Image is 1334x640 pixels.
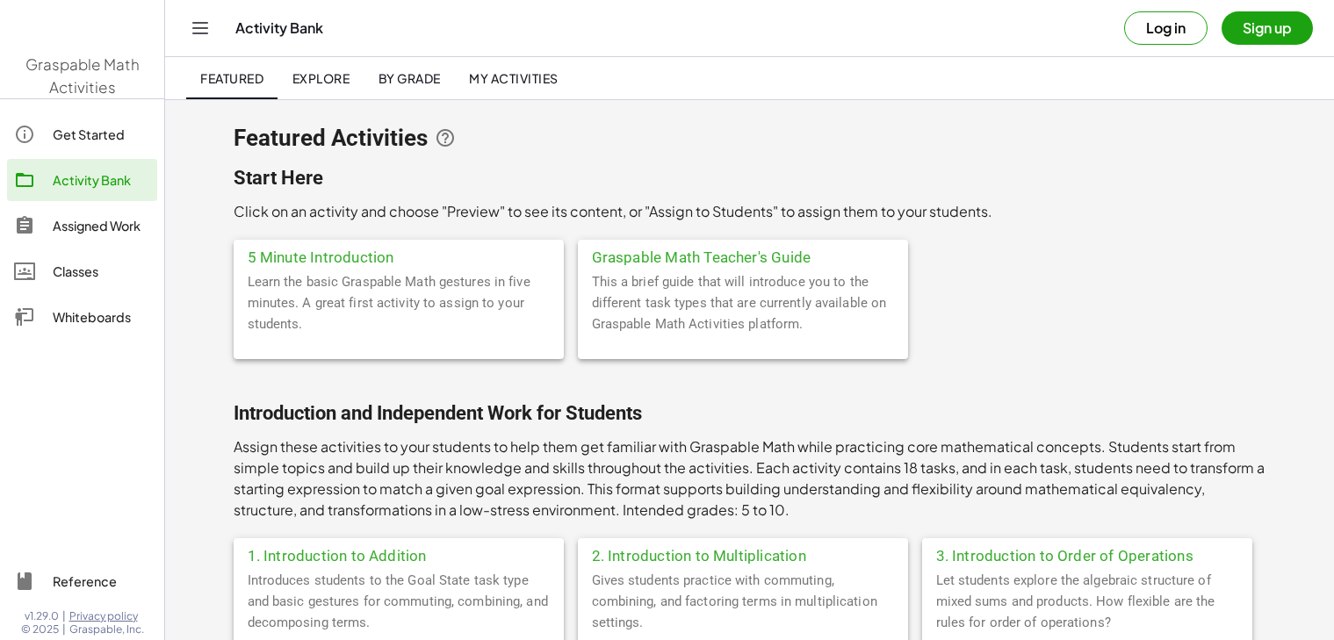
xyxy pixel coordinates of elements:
span: © 2025 [21,622,59,636]
div: Classes [53,261,150,282]
p: Assign these activities to your students to help them get familiar with Graspable Math while prac... [234,436,1266,521]
div: 5 Minute Introduction [234,240,564,271]
span: Featured Activities [234,126,428,150]
button: Toggle navigation [186,14,214,42]
h2: Start Here [234,166,1266,191]
div: Reference [53,571,150,592]
span: | [62,609,66,623]
span: Explore [292,70,350,86]
div: 1. Introduction to Addition [234,538,564,570]
h2: Introduction and Independent Work for Students [234,401,1266,426]
p: Click on an activity and choose "Preview" to see its content, or "Assign to Students" to assign t... [234,201,1266,222]
span: Graspable, Inc. [69,622,144,636]
div: Learn the basic Graspable Math gestures in five minutes. A great first activity to assign to your... [234,271,564,359]
div: Graspable Math Teacher's Guide [578,240,908,271]
div: 2. Introduction to Multiplication [578,538,908,570]
div: Activity Bank [53,169,150,191]
button: Sign up [1222,11,1313,45]
span: v1.29.0 [25,609,59,623]
a: Classes [7,250,157,292]
a: Activity Bank [7,159,157,201]
div: Assigned Work [53,215,150,236]
span: My Activities [469,70,559,86]
a: Reference [7,560,157,602]
div: This a brief guide that will introduce you to the different task types that are currently availab... [578,271,908,359]
span: Graspable Math Activities [25,54,140,97]
span: By Grade [378,70,440,86]
span: Featured [200,70,263,86]
div: 3. Introduction to Order of Operations [922,538,1252,570]
a: Whiteboards [7,296,157,338]
a: Assigned Work [7,205,157,247]
a: Privacy policy [69,609,144,623]
span: | [62,622,66,636]
a: Get Started [7,113,157,155]
div: Get Started [53,124,150,145]
div: Whiteboards [53,306,150,327]
button: Log in [1124,11,1208,45]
